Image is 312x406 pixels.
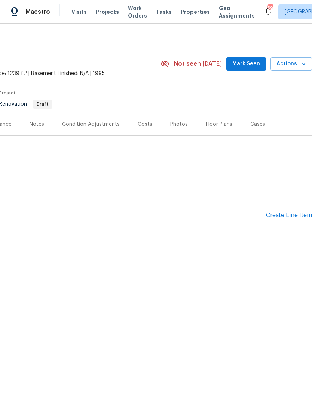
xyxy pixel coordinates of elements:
button: Actions [270,57,312,71]
div: Costs [138,121,152,128]
span: Draft [34,102,52,106]
div: Cases [250,121,265,128]
span: Work Orders [128,4,147,19]
span: Visits [71,8,87,16]
span: Maestro [25,8,50,16]
span: Tasks [156,9,172,15]
div: Floor Plans [206,121,232,128]
span: Geo Assignments [219,4,255,19]
button: Mark Seen [226,57,266,71]
div: Photos [170,121,188,128]
span: Not seen [DATE] [174,60,222,68]
div: Create Line Item [266,212,312,219]
span: Properties [181,8,210,16]
span: Mark Seen [232,59,260,69]
div: Condition Adjustments [62,121,120,128]
span: Projects [96,8,119,16]
div: 59 [267,4,273,12]
span: Actions [276,59,306,69]
div: Notes [30,121,44,128]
